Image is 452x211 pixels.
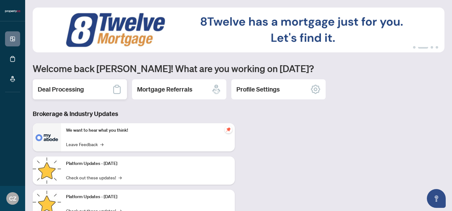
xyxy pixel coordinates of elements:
a: Leave Feedback→ [66,141,103,148]
p: Platform Updates - [DATE] [66,193,230,200]
img: logo [5,9,20,13]
button: 2 [418,46,428,49]
h2: Deal Processing [38,85,84,94]
button: 3 [431,46,433,49]
a: Check out these updates!→ [66,174,122,181]
span: → [119,174,122,181]
p: Platform Updates - [DATE] [66,160,230,167]
img: We want to hear what you think! [33,123,61,151]
h3: Brokerage & Industry Updates [33,109,235,118]
button: Open asap [427,189,446,208]
span: CZ [9,194,16,203]
h2: Profile Settings [236,85,280,94]
button: 4 [436,46,438,49]
img: Slide 1 [33,8,444,52]
h1: Welcome back [PERSON_NAME]! What are you working on [DATE]? [33,62,444,74]
img: Platform Updates - July 21, 2025 [33,156,61,185]
span: pushpin [225,126,232,133]
button: 1 [413,46,416,49]
span: → [100,141,103,148]
p: We want to hear what you think! [66,127,230,134]
h2: Mortgage Referrals [137,85,192,94]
